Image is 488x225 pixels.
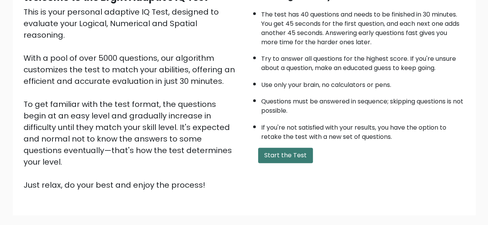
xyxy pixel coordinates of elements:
[261,93,465,115] li: Questions must be answered in sequence; skipping questions is not possible.
[261,119,465,142] li: If you're not satisfied with your results, you have the option to retake the test with a new set ...
[261,50,465,73] li: Try to answer all questions for the highest score. If you're unsure about a question, make an edu...
[258,148,313,163] button: Start the Test
[261,6,465,47] li: The test has 40 questions and needs to be finished in 30 minutes. You get 45 seconds for the firs...
[261,77,465,90] li: Use only your brain, no calculators or pens.
[24,6,240,191] div: This is your personal adaptive IQ Test, designed to evaluate your Logical, Numerical and Spatial ...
